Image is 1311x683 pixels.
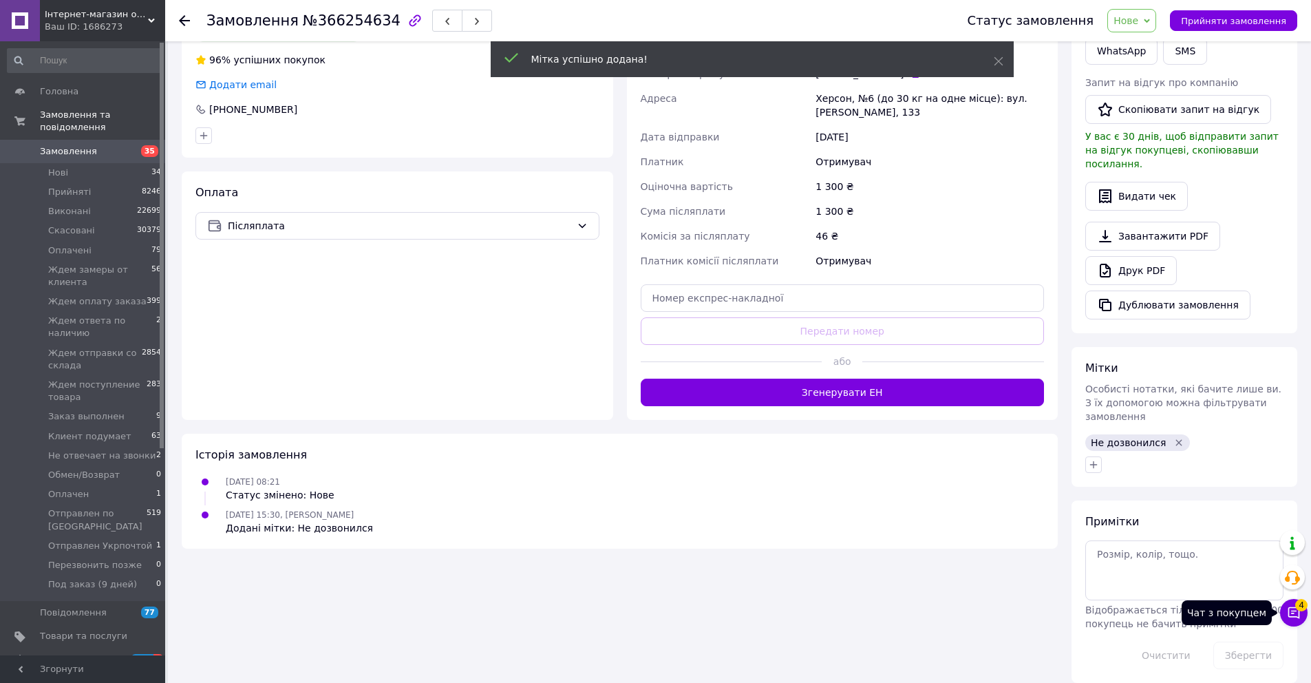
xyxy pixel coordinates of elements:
[156,410,161,423] span: 9
[208,103,299,116] div: [PHONE_NUMBER]
[226,477,280,487] span: [DATE] 08:21
[156,315,161,339] span: 2
[641,284,1045,312] input: Номер експрес-накладної
[151,264,161,288] span: 56
[141,607,158,618] span: 77
[1170,10,1297,31] button: Прийняти замовлення
[1085,256,1177,285] a: Друк PDF
[228,218,571,233] span: Післяплата
[156,450,161,462] span: 2
[813,86,1047,125] div: Херсон, №6 (до 30 кг на одне місце): вул. [PERSON_NAME], 133
[1085,222,1220,251] a: Завантажити PDF
[1295,599,1308,611] span: 4
[208,78,278,92] div: Додати email
[156,488,161,501] span: 1
[48,224,95,237] span: Скасовані
[1113,15,1138,26] span: Нове
[147,507,161,532] span: 519
[968,14,1094,28] div: Статус замовлення
[209,54,231,65] span: 96%
[1181,16,1286,26] span: Прийняти замовлення
[195,53,326,67] div: успішних покупок
[813,174,1047,199] div: 1 300 ₴
[48,410,125,423] span: Заказ выполнен
[151,167,161,179] span: 34
[1173,437,1184,448] svg: Видалити мітку
[48,488,89,501] span: Оплачен
[1085,361,1118,375] span: Мітки
[156,578,161,591] span: 0
[48,578,137,591] span: Под заказ (9 дней)
[1085,95,1271,124] button: Скопіювати запит на відгук
[48,264,151,288] span: Ждем замеры от клиента
[641,379,1045,406] button: Згенерувати ЕН
[303,12,401,29] span: №366254634
[195,448,307,461] span: Історія замовлення
[179,14,190,28] div: Повернутися назад
[48,507,147,532] span: Отправлен по [GEOGRAPHIC_DATA]
[131,654,153,666] span: 99+
[48,347,142,372] span: Ждем отправки со склада
[226,488,334,502] div: Статус змінено: Нове
[40,654,142,666] span: [DEMOGRAPHIC_DATA]
[206,12,299,29] span: Замовлення
[226,510,354,520] span: [DATE] 15:30, [PERSON_NAME]
[153,654,164,666] span: 9
[7,48,162,73] input: Пошук
[48,186,91,198] span: Прийняті
[40,109,165,134] span: Замовлення та повідомлення
[147,295,161,308] span: 399
[40,145,97,158] span: Замовлення
[1085,77,1238,88] span: Запит на відгук про компанію
[142,186,161,198] span: 8246
[226,521,373,535] div: Додані мітки: Не дозвонился
[48,167,68,179] span: Нові
[45,21,165,33] div: Ваш ID: 1686273
[641,255,779,266] span: Платник комісії післяплати
[1085,291,1250,319] button: Дублювати замовлення
[1085,515,1139,528] span: Примітки
[156,469,161,481] span: 0
[813,125,1047,149] div: [DATE]
[641,93,677,104] span: Адреса
[813,249,1047,273] div: Отримувач
[813,224,1047,249] div: 46 ₴
[137,224,161,237] span: 30379
[151,430,161,443] span: 63
[45,8,148,21] span: Інтернет-магазин одягу та взуття KedON
[1085,383,1281,422] span: Особисті нотатки, які бачите лише ви. З їх допомогою можна фільтрувати замовлення
[641,181,733,192] span: Оціночна вартість
[40,85,78,98] span: Головна
[822,355,862,368] span: або
[813,149,1047,174] div: Отримувач
[194,78,278,92] div: Додати email
[1085,131,1279,169] span: У вас є 30 днів, щоб відправити запит на відгук покупцеві, скопіювавши посилання.
[1085,37,1158,65] a: WhatsApp
[1085,182,1188,211] button: Видати чек
[156,540,161,552] span: 1
[142,347,161,372] span: 2854
[137,205,161,218] span: 22699
[641,156,684,167] span: Платник
[48,295,147,308] span: Ждем оплату заказа
[48,469,120,481] span: Обмен/Возврат
[195,186,238,199] span: Оплата
[40,607,107,619] span: Повідомлення
[531,52,959,66] div: Мітка успішно додана!
[48,315,156,339] span: Ждем ответа по наличию
[40,630,127,642] span: Товари та послуги
[141,145,158,157] span: 35
[48,244,92,257] span: Оплачені
[48,379,147,403] span: Ждем поступление товара
[48,450,156,462] span: Не отвечает на звонки
[147,379,161,403] span: 283
[151,244,161,257] span: 79
[1091,437,1166,448] span: Не дозвонился
[48,430,131,443] span: Клиент подумает
[48,559,142,571] span: Перезвонить позже
[1182,600,1272,625] div: Чат з покупцем
[641,206,726,217] span: Сума післяплати
[813,199,1047,224] div: 1 300 ₴
[156,559,161,571] span: 0
[48,205,91,218] span: Виконані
